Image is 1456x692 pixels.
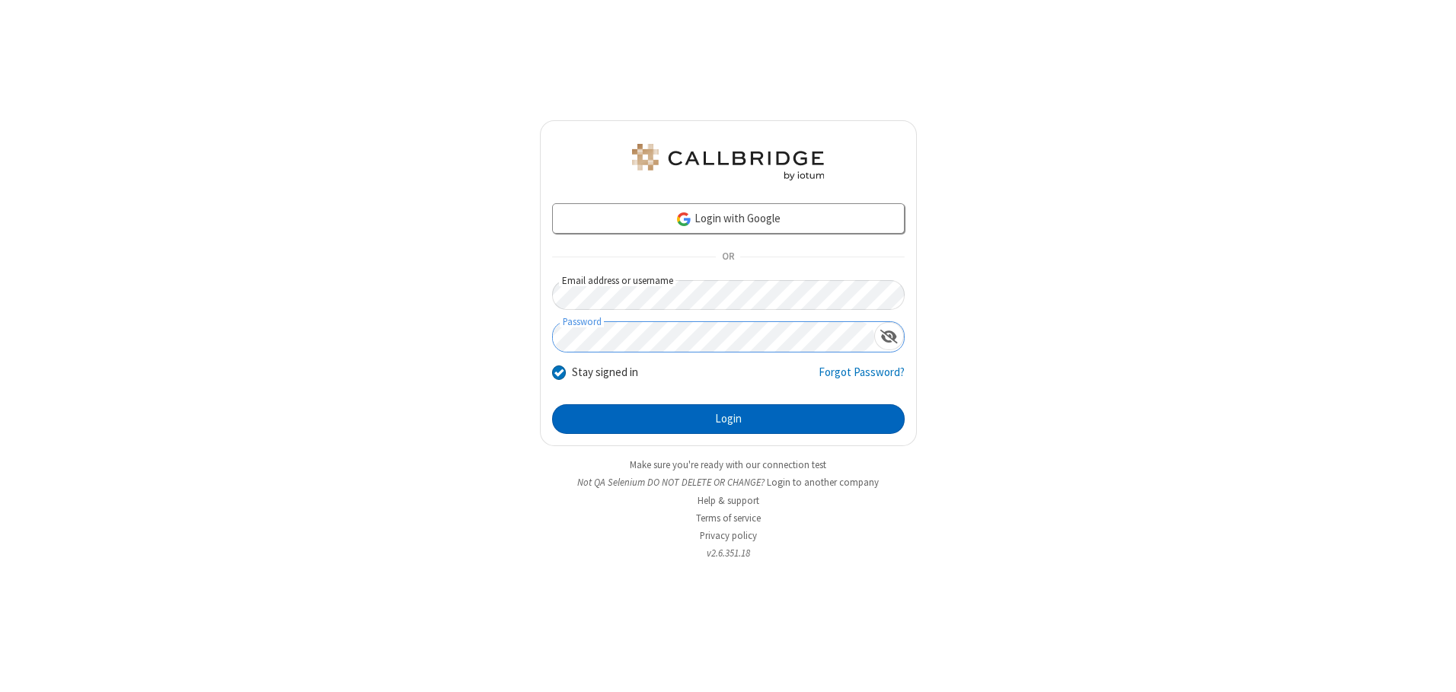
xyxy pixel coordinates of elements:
li: Not QA Selenium DO NOT DELETE OR CHANGE? [540,475,917,490]
span: OR [716,247,740,268]
img: QA Selenium DO NOT DELETE OR CHANGE [629,144,827,180]
div: Show password [874,322,904,350]
li: v2.6.351.18 [540,546,917,560]
a: Forgot Password? [819,364,905,393]
img: google-icon.png [675,211,692,228]
input: Password [553,322,874,352]
a: Privacy policy [700,529,757,542]
a: Help & support [698,494,759,507]
a: Login with Google [552,203,905,234]
input: Email address or username [552,280,905,310]
button: Login to another company [767,475,879,490]
label: Stay signed in [572,364,638,381]
a: Terms of service [696,512,761,525]
a: Make sure you're ready with our connection test [630,458,826,471]
button: Login [552,404,905,435]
